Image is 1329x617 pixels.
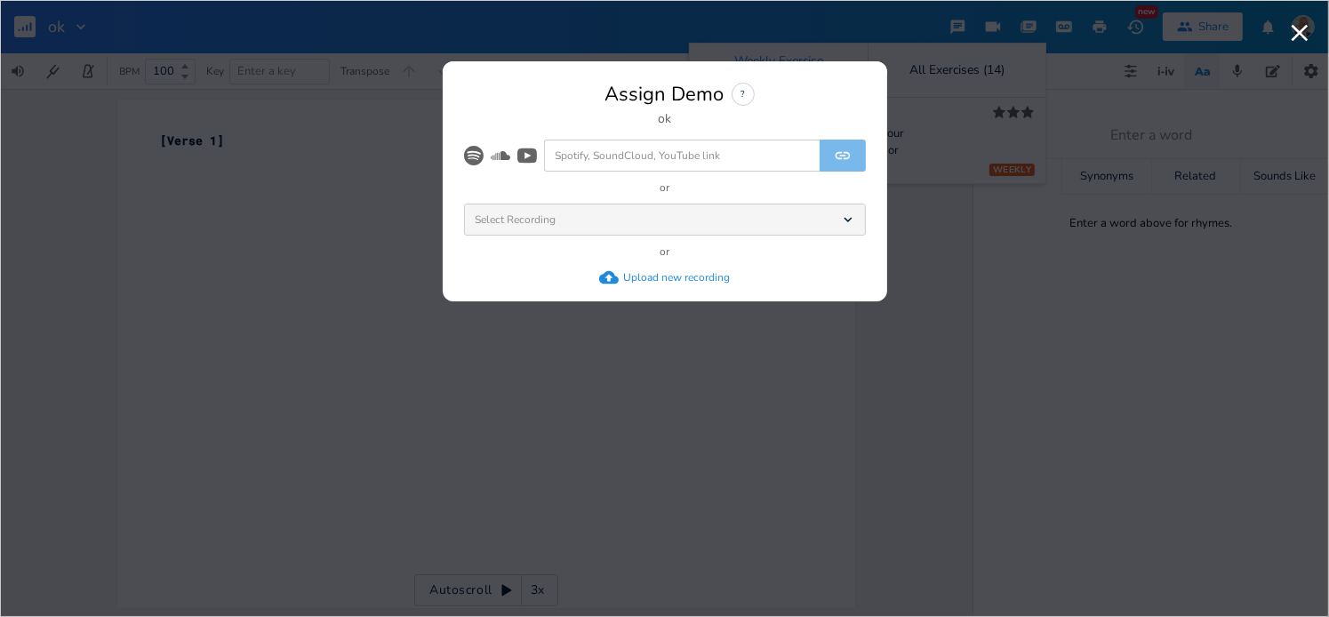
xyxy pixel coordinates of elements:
[660,246,669,257] div: or
[476,214,556,225] span: Select Recording
[820,140,866,172] button: Link Demo
[599,268,730,287] button: Upload new recording
[732,83,755,106] div: ?
[623,270,730,284] div: Upload new recording
[660,182,669,193] div: or
[658,113,671,125] div: ok
[544,140,820,172] input: Spotify, SoundCloud, YouTube link
[605,84,725,104] div: Assign Demo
